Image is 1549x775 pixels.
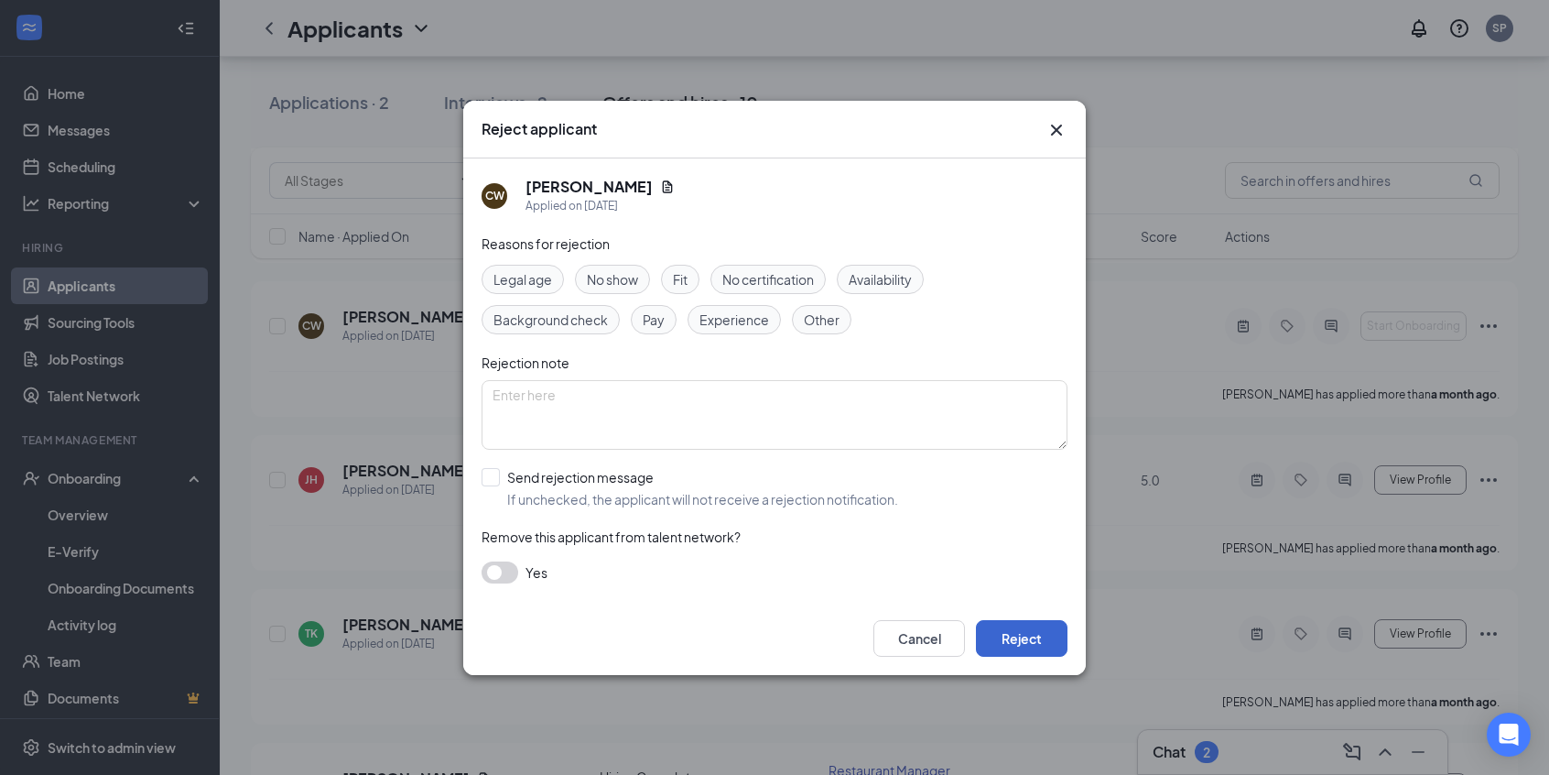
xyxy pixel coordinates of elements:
span: Experience [699,310,769,330]
span: Pay [643,310,665,330]
span: Availability [849,269,912,289]
span: Background check [493,310,608,330]
button: Reject [976,620,1067,657]
div: CW [485,188,504,203]
span: Yes [525,562,547,584]
svg: Cross [1045,119,1067,141]
span: No show [587,269,638,289]
h5: [PERSON_NAME] [525,177,653,197]
div: Open Intercom Messenger [1487,713,1531,757]
span: Remove this applicant from talent network? [482,529,741,545]
span: Other [804,310,839,330]
span: Fit [673,269,688,289]
button: Cancel [873,620,965,657]
button: Close [1045,119,1067,141]
span: No certification [722,269,814,289]
div: Applied on [DATE] [525,197,675,215]
span: Legal age [493,269,552,289]
svg: Document [660,180,675,194]
span: Rejection note [482,355,569,371]
span: Reasons for rejection [482,235,610,252]
h3: Reject applicant [482,119,597,139]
